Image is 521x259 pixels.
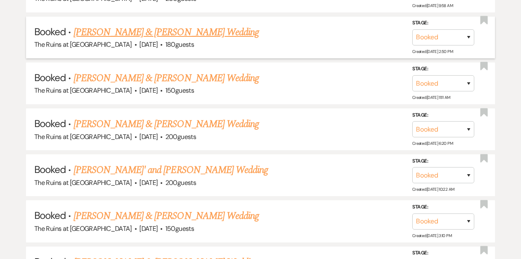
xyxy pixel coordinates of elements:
a: [PERSON_NAME] & [PERSON_NAME] Wedding [74,71,259,86]
a: [PERSON_NAME] & [PERSON_NAME] Wedding [74,209,259,223]
span: Booked [34,209,66,222]
a: [PERSON_NAME]' and [PERSON_NAME] Wedding [74,163,268,177]
label: Stage: [412,249,474,258]
label: Stage: [412,19,474,28]
label: Stage: [412,111,474,120]
span: Created: [DATE] 10:22 AM [412,187,454,192]
span: Created: [DATE] 6:20 PM [412,141,453,146]
span: The Ruins at [GEOGRAPHIC_DATA] [34,40,132,49]
a: [PERSON_NAME] & [PERSON_NAME] Wedding [74,117,259,132]
span: Booked [34,71,66,84]
span: The Ruins at [GEOGRAPHIC_DATA] [34,224,132,233]
span: 200 guests [165,178,196,187]
span: Booked [34,117,66,130]
span: 180 guests [165,40,194,49]
span: Created: [DATE] 9:58 AM [412,3,453,8]
span: [DATE] [139,40,158,49]
span: Created: [DATE] 11:11 AM [412,95,450,100]
span: Booked [34,25,66,38]
span: [DATE] [139,132,158,141]
span: The Ruins at [GEOGRAPHIC_DATA] [34,86,132,95]
span: The Ruins at [GEOGRAPHIC_DATA] [34,178,132,187]
span: Created: [DATE] 3:10 PM [412,233,452,238]
span: [DATE] [139,224,158,233]
a: [PERSON_NAME] & [PERSON_NAME] Wedding [74,25,259,40]
span: [DATE] [139,178,158,187]
span: 150 guests [165,86,194,95]
label: Stage: [412,157,474,166]
span: 200 guests [165,132,196,141]
label: Stage: [412,65,474,74]
span: [DATE] [139,86,158,95]
span: Booked [34,163,66,176]
span: The Ruins at [GEOGRAPHIC_DATA] [34,132,132,141]
span: Created: [DATE] 2:50 PM [412,49,453,54]
span: 150 guests [165,224,194,233]
label: Stage: [412,203,474,212]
